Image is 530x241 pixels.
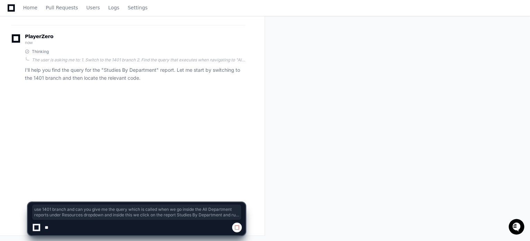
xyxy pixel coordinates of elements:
div: Welcome [7,28,126,39]
p: I'll help you find the query for the "Studies By Department" report. Let me start by switching to... [25,66,245,82]
div: The user is asking me to: 1. Switch to the 1401 branch 2. Find the query that executes when navig... [32,57,245,63]
a: Powered byPylon [49,72,84,78]
div: We're offline, we'll be back soon [24,59,90,64]
div: Start new chat [24,52,113,59]
span: use 1401 branch and can you give me the query which is called when we go inside the All Departmen... [34,207,239,218]
span: Users [86,6,100,10]
span: Logs [108,6,119,10]
img: PlayerZero [7,7,21,21]
span: Thinking [32,49,49,54]
img: 1736555170064-99ba0984-63c1-480f-8ee9-699278ef63ed [7,52,19,64]
span: PlayerZero [25,34,53,38]
span: Pylon [69,73,84,78]
span: now [25,40,33,45]
button: Start new chat [118,54,126,62]
span: Home [23,6,37,10]
iframe: Open customer support [508,218,527,237]
span: Pull Requests [46,6,78,10]
span: Settings [128,6,147,10]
